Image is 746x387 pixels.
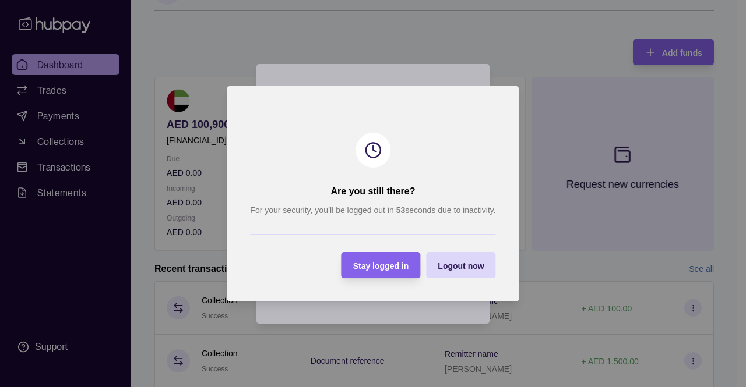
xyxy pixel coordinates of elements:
h2: Are you still there? [331,185,416,198]
strong: 53 [396,205,406,215]
button: Logout now [426,252,495,278]
p: For your security, you’ll be logged out in seconds due to inactivity. [250,204,495,216]
button: Stay logged in [342,252,421,278]
span: Logout now [438,261,484,270]
span: Stay logged in [353,261,409,270]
